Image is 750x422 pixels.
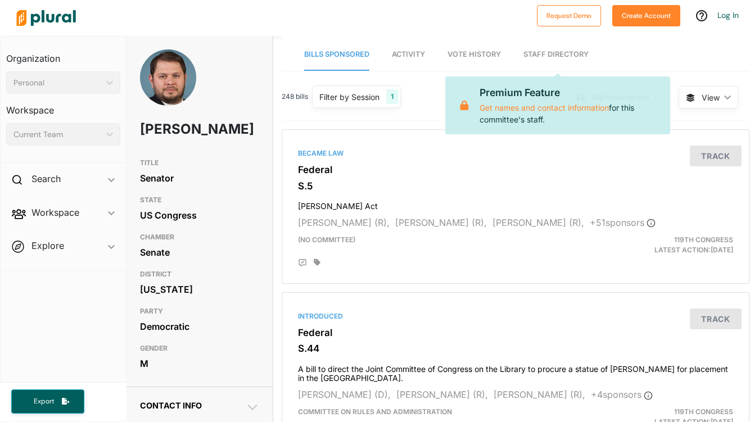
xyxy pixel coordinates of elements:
[298,311,733,321] div: Introduced
[319,91,379,103] div: Filter by Session
[612,9,680,21] a: Create Account
[298,148,733,158] div: Became Law
[537,9,601,21] a: Request Demo
[395,217,487,228] span: [PERSON_NAME] (R),
[140,401,202,410] span: Contact Info
[494,389,585,400] span: [PERSON_NAME] (R),
[537,5,601,26] button: Request Demo
[702,92,720,103] span: View
[140,156,259,170] h3: TITLE
[298,258,307,267] div: Add Position Statement
[717,10,739,20] a: Log In
[13,77,102,89] div: Personal
[612,5,680,26] button: Create Account
[6,42,120,67] h3: Organization
[448,39,501,71] a: Vote History
[140,355,259,372] div: M
[290,235,591,255] div: (no committee)
[480,103,609,112] a: Get names and contact information
[140,207,259,224] div: US Congress
[140,170,259,187] div: Senator
[298,343,733,354] h3: S.44
[11,389,84,414] button: Export
[674,235,733,244] span: 119th Congress
[298,327,733,338] h3: Federal
[480,85,661,100] p: Premium Feature
[31,173,61,185] h2: Search
[493,217,584,228] span: [PERSON_NAME] (R),
[314,258,320,266] div: Add tags
[591,235,742,255] div: Latest Action: [DATE]
[690,308,742,329] button: Track
[591,389,653,400] span: + 4 sponsor s
[304,50,369,58] span: Bills Sponsored
[298,180,733,192] h3: S.5
[140,267,259,281] h3: DISTRICT
[298,217,390,228] span: [PERSON_NAME] (R),
[282,92,308,102] span: 248 bills
[13,129,102,140] div: Current Team
[298,196,733,211] h4: [PERSON_NAME] Act
[298,359,733,384] h4: A bill to direct the Joint Committee of Congress on the Library to procure a statue of [PERSON_NA...
[140,49,196,118] img: Headshot of Ruben Gallego
[690,146,742,166] button: Track
[392,39,425,71] a: Activity
[6,94,120,119] h3: Workspace
[298,407,452,416] span: Committee on Rules and Administration
[140,281,259,298] div: [US_STATE]
[480,85,661,125] p: for this committee's staff.
[298,164,733,175] h3: Federal
[140,244,259,261] div: Senate
[140,305,259,318] h3: PARTY
[140,230,259,244] h3: CHAMBER
[26,397,62,406] span: Export
[140,112,211,146] h1: [PERSON_NAME]
[140,342,259,355] h3: GENDER
[140,193,259,207] h3: STATE
[140,318,259,335] div: Democratic
[386,89,398,104] div: 1
[674,407,733,416] span: 119th Congress
[304,39,369,71] a: Bills Sponsored
[392,50,425,58] span: Activity
[523,39,589,71] a: Staff Directory
[590,217,656,228] span: + 51 sponsor s
[298,389,391,400] span: [PERSON_NAME] (D),
[448,50,501,58] span: Vote History
[396,389,488,400] span: [PERSON_NAME] (R),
